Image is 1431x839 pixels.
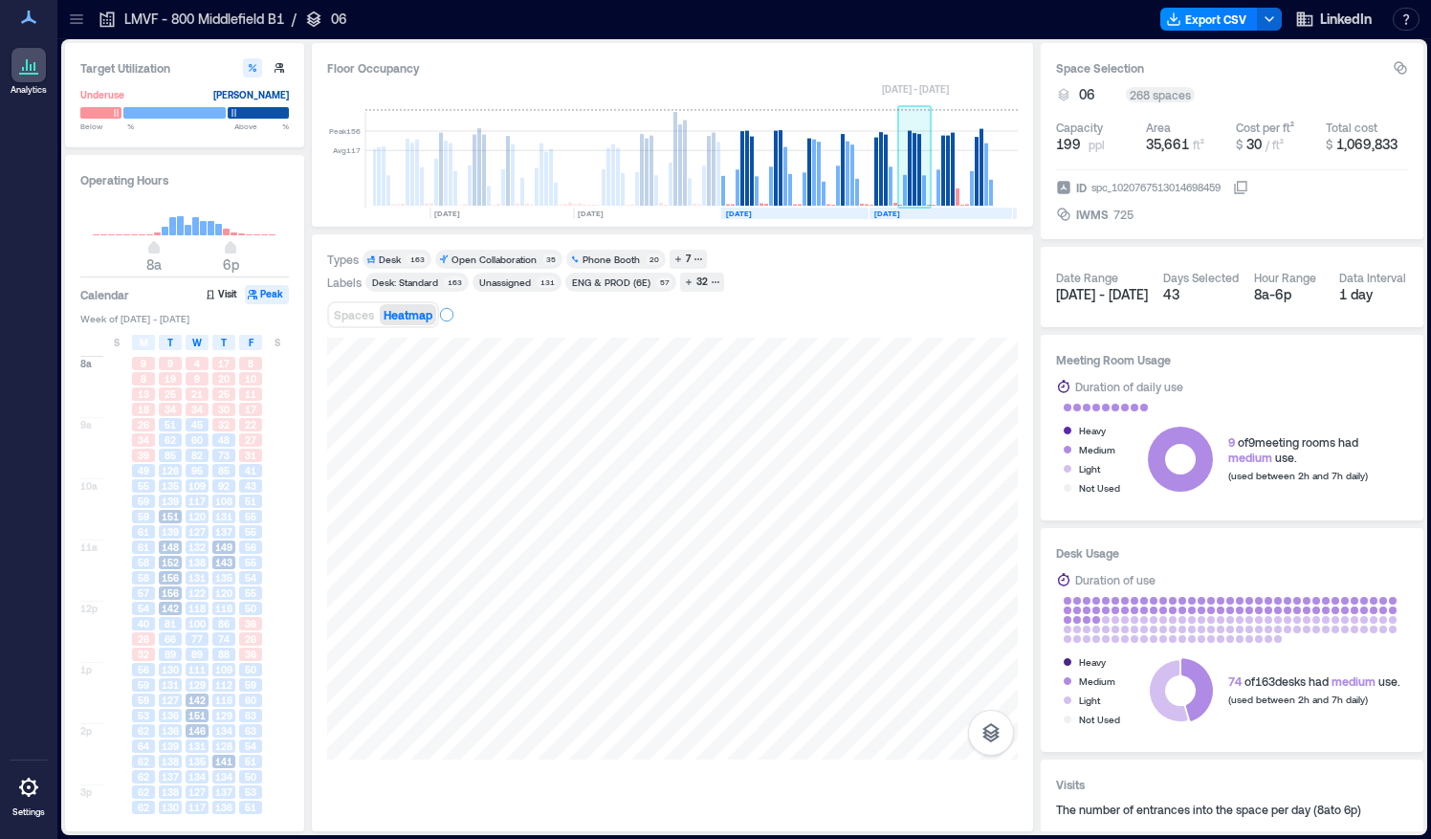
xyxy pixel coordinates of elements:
[188,694,206,707] span: 142
[188,785,206,799] span: 127
[167,335,173,350] span: T
[140,335,148,350] span: M
[162,525,179,539] span: 139
[656,276,672,288] div: 57
[138,785,149,799] span: 62
[1079,440,1115,459] div: Medium
[188,770,206,784] span: 134
[1228,694,1368,705] span: (used between 2h and 7h daily)
[215,709,232,722] span: 129
[138,694,149,707] span: 59
[215,724,232,738] span: 134
[292,10,297,29] p: /
[1228,434,1368,465] div: of 9 meeting rooms had use.
[1076,178,1087,197] span: ID
[192,335,202,350] span: W
[138,586,149,600] span: 57
[80,541,98,554] span: 11a
[80,479,98,493] span: 10a
[80,58,289,77] h3: Target Utilization
[1079,710,1120,729] div: Not Used
[334,308,374,321] span: Spaces
[693,274,711,291] div: 32
[1228,451,1272,464] span: medium
[188,755,206,768] span: 135
[1090,178,1222,197] div: spc_1020767513014698459
[245,694,256,707] span: 60
[162,801,179,814] span: 130
[138,602,149,615] span: 54
[138,525,149,539] span: 61
[215,586,232,600] span: 120
[138,403,149,416] span: 18
[162,694,179,707] span: 127
[215,495,232,508] span: 108
[1146,136,1189,152] span: 35,661
[542,254,559,265] div: 35
[12,806,45,818] p: Settings
[1246,136,1262,152] span: 30
[249,335,253,350] span: F
[162,464,179,477] span: 126
[138,740,149,753] span: 64
[213,85,289,104] div: [PERSON_NAME]
[1076,205,1109,224] span: IWMS
[1056,543,1408,563] h3: Desk Usage
[245,724,256,738] span: 63
[327,58,1018,77] div: Floor Occupancy
[162,495,179,508] span: 139
[165,648,176,661] span: 89
[1056,775,1408,794] h3: Visits
[215,541,232,554] span: 149
[138,556,149,569] span: 58
[1254,285,1324,304] div: 8a - 6p
[372,276,438,289] div: Desk: Standard
[1236,120,1294,135] div: Cost per ft²
[80,312,289,325] span: Week of [DATE] - [DATE]
[194,357,200,370] span: 4
[245,479,256,493] span: 43
[188,617,206,630] span: 100
[444,276,465,288] div: 163
[245,403,256,416] span: 17
[188,541,206,554] span: 132
[537,276,558,288] div: 131
[245,464,256,477] span: 41
[1075,570,1156,589] div: Duration of use
[248,357,253,370] span: 8
[245,418,256,431] span: 22
[218,464,230,477] span: 85
[1332,674,1376,688] span: medium
[188,479,206,493] span: 109
[162,755,179,768] span: 138
[165,433,176,447] span: 62
[138,678,149,692] span: 59
[680,273,724,292] button: 32
[245,663,256,676] span: 50
[218,449,230,462] span: 73
[1056,350,1408,369] h3: Meeting Room Usage
[165,387,176,401] span: 25
[1193,138,1204,151] span: ft²
[215,678,232,692] span: 112
[245,571,256,585] span: 54
[874,209,900,218] text: [DATE]
[188,602,206,615] span: 118
[215,663,232,676] span: 109
[215,785,232,799] span: 137
[165,617,176,630] span: 81
[191,464,203,477] span: 95
[1228,673,1400,689] div: of 163 desks had use.
[138,433,149,447] span: 34
[191,433,203,447] span: 60
[245,740,256,753] span: 54
[331,10,347,29] p: 06
[379,253,401,266] div: Desk
[165,372,176,386] span: 19
[114,335,120,350] span: S
[203,285,243,304] button: Visit
[380,304,436,325] button: Heatmap
[162,663,179,676] span: 130
[1336,136,1398,152] span: 1,069,833
[1163,285,1239,304] div: 43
